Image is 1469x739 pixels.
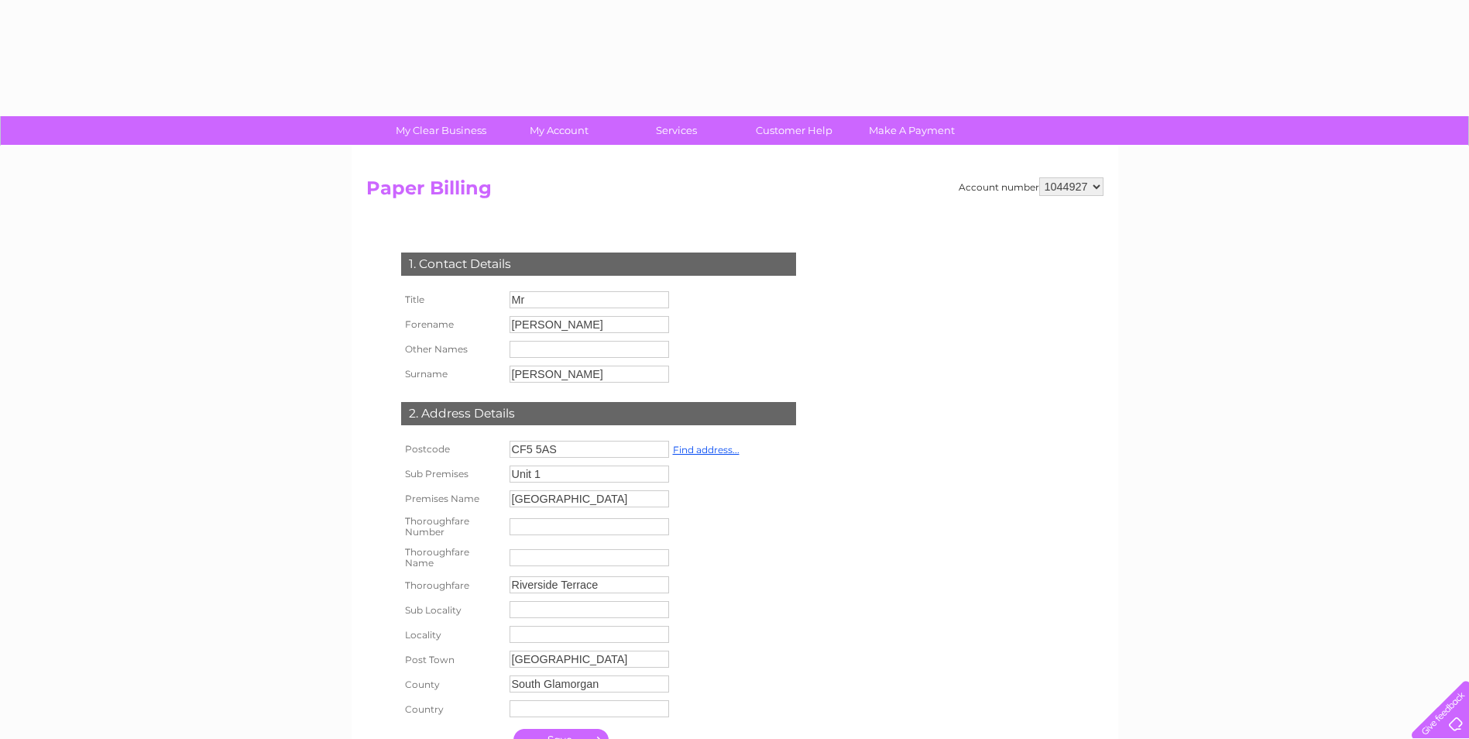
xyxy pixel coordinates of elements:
[397,337,506,362] th: Other Names
[730,116,858,145] a: Customer Help
[397,287,506,312] th: Title
[401,253,796,276] div: 1. Contact Details
[959,177,1103,196] div: Account number
[366,177,1103,207] h2: Paper Billing
[397,572,506,597] th: Thoroughfare
[397,542,506,573] th: Thoroughfare Name
[397,437,506,462] th: Postcode
[613,116,740,145] a: Services
[401,402,796,425] div: 2. Address Details
[397,696,506,721] th: Country
[397,362,506,387] th: Surname
[397,647,506,672] th: Post Town
[397,462,506,486] th: Sub Premises
[397,672,506,696] th: County
[397,511,506,542] th: Thoroughfare Number
[848,116,976,145] a: Make A Payment
[397,312,506,337] th: Forename
[673,444,740,455] a: Find address...
[377,116,505,145] a: My Clear Business
[495,116,623,145] a: My Account
[397,622,506,647] th: Locality
[397,486,506,511] th: Premises Name
[397,597,506,622] th: Sub Locality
